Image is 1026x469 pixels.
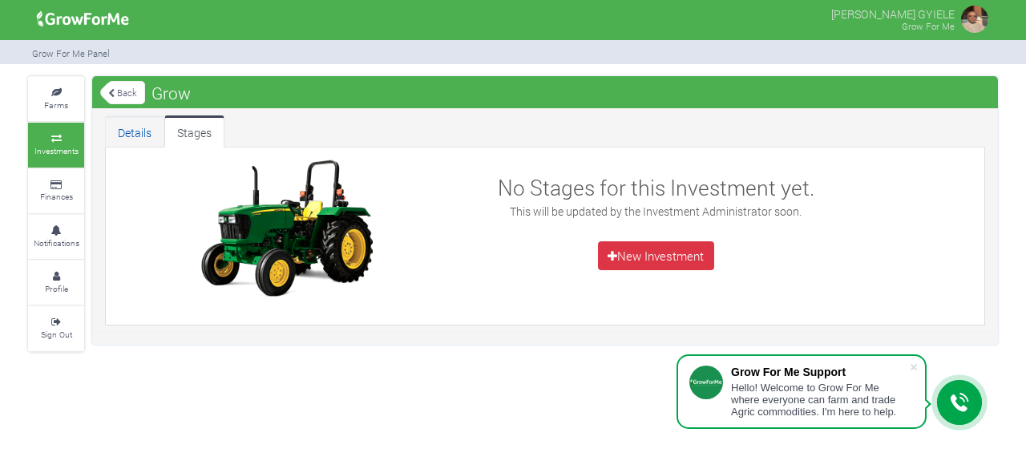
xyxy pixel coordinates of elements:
[45,283,68,294] small: Profile
[902,20,955,32] small: Grow For Me
[34,145,79,156] small: Investments
[831,3,955,22] p: [PERSON_NAME] GYIELE
[40,191,73,202] small: Finances
[598,241,714,270] a: New Investment
[186,156,386,300] img: growforme image
[105,115,164,148] a: Details
[28,77,84,121] a: Farms
[164,115,224,148] a: Stages
[959,3,991,35] img: growforme image
[44,99,68,111] small: Farms
[100,79,145,106] a: Back
[34,237,79,249] small: Notifications
[32,47,110,59] small: Grow For Me Panel
[28,123,84,167] a: Investments
[28,306,84,350] a: Sign Out
[486,175,826,200] h3: No Stages for this Investment yet.
[31,3,135,35] img: growforme image
[147,77,195,109] span: Grow
[486,203,826,220] p: This will be updated by the Investment Administrator soon.
[41,329,72,340] small: Sign Out
[28,261,84,305] a: Profile
[28,169,84,213] a: Finances
[28,215,84,259] a: Notifications
[731,382,909,418] div: Hello! Welcome to Grow For Me where everyone can farm and trade Agric commodities. I'm here to help.
[731,366,909,378] div: Grow For Me Support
